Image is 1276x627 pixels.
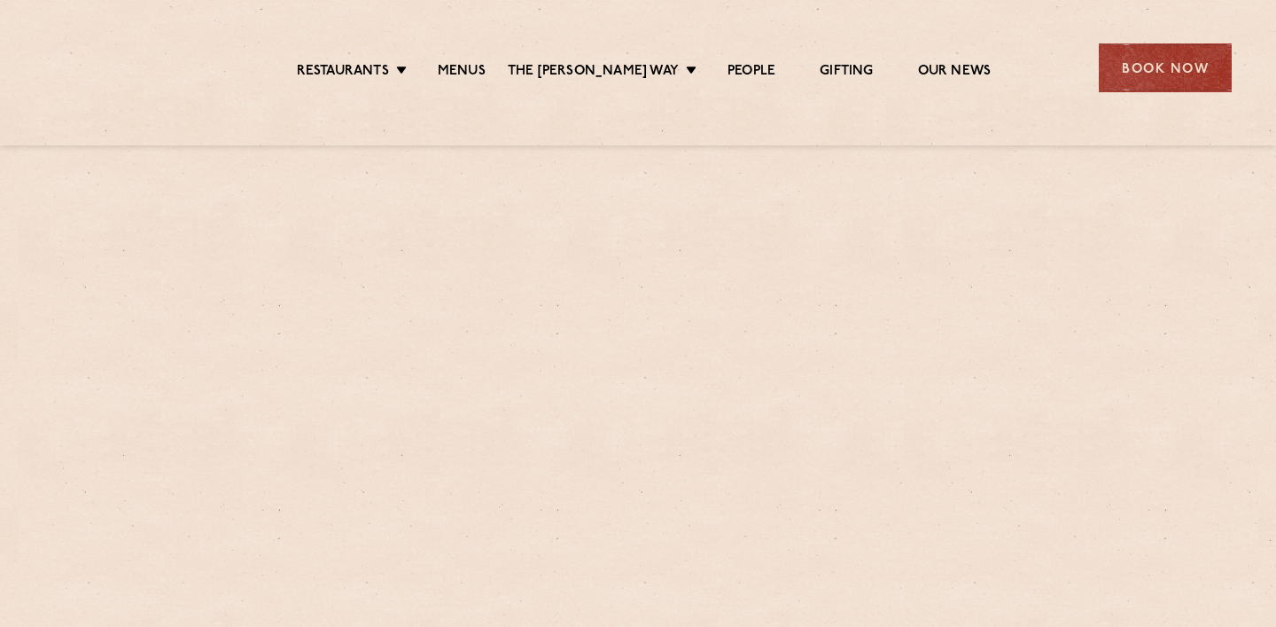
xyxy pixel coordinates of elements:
[1099,43,1232,92] div: Book Now
[918,63,992,82] a: Our News
[44,17,198,119] img: svg%3E
[438,63,486,82] a: Menus
[820,63,873,82] a: Gifting
[727,63,775,82] a: People
[508,63,679,82] a: The [PERSON_NAME] Way
[297,63,389,82] a: Restaurants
